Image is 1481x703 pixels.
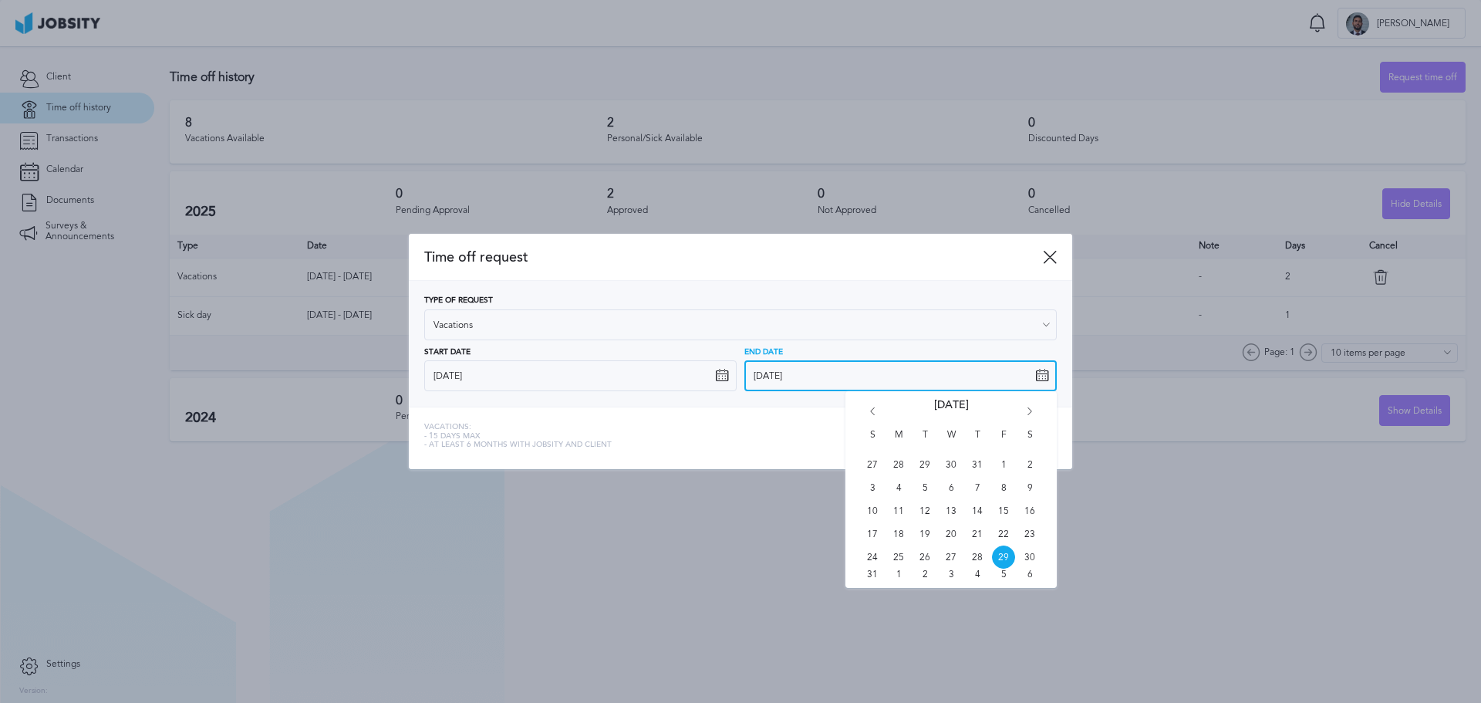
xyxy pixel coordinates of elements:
span: - 15 days max [424,432,612,441]
span: Wed Jul 30 2025 [940,453,963,476]
span: Tue Aug 05 2025 [913,476,936,499]
span: Sat Aug 30 2025 [1018,546,1041,569]
span: Mon Aug 11 2025 [887,499,910,522]
span: Wed Sep 03 2025 [940,569,963,580]
span: S [1018,430,1041,453]
span: Fri Aug 08 2025 [992,476,1015,499]
span: Sat Aug 02 2025 [1018,453,1041,476]
span: Mon Sep 01 2025 [887,569,910,580]
span: [DATE] [934,399,969,430]
span: Sat Sep 06 2025 [1018,569,1041,580]
span: Sun Aug 31 2025 [861,569,884,580]
span: Sat Aug 16 2025 [1018,499,1041,522]
span: Fri Aug 01 2025 [992,453,1015,476]
span: Vacations: [424,423,612,432]
span: Sun Aug 17 2025 [861,522,884,546]
span: Fri Aug 15 2025 [992,499,1015,522]
span: End Date [744,348,783,357]
span: Sat Aug 23 2025 [1018,522,1041,546]
span: Sun Jul 27 2025 [861,453,884,476]
span: Fri Aug 22 2025 [992,522,1015,546]
span: Mon Jul 28 2025 [887,453,910,476]
span: Sun Aug 10 2025 [861,499,884,522]
span: S [861,430,884,453]
span: Fri Aug 29 2025 [992,546,1015,569]
span: Tue Aug 26 2025 [913,546,936,569]
span: Thu Sep 04 2025 [966,569,989,580]
span: F [992,430,1015,453]
span: - At least 6 months with jobsity and client [424,441,612,450]
span: Wed Aug 20 2025 [940,522,963,546]
span: Thu Aug 14 2025 [966,499,989,522]
span: Mon Aug 04 2025 [887,476,910,499]
span: M [887,430,910,453]
span: Type of Request [424,296,493,306]
i: Go back 1 month [865,407,879,421]
span: Thu Aug 07 2025 [966,476,989,499]
span: W [940,430,963,453]
span: Thu Jul 31 2025 [966,453,989,476]
span: Mon Aug 18 2025 [887,522,910,546]
span: Tue Jul 29 2025 [913,453,936,476]
span: Wed Aug 13 2025 [940,499,963,522]
span: Wed Aug 27 2025 [940,546,963,569]
span: Tue Aug 19 2025 [913,522,936,546]
span: Tue Sep 02 2025 [913,569,936,580]
span: Thu Aug 21 2025 [966,522,989,546]
span: Start Date [424,348,471,357]
span: Tue Aug 12 2025 [913,499,936,522]
span: Sat Aug 09 2025 [1018,476,1041,499]
span: T [913,430,936,453]
span: Mon Aug 25 2025 [887,546,910,569]
span: Wed Aug 06 2025 [940,476,963,499]
span: Fri Sep 05 2025 [992,569,1015,580]
span: T [966,430,989,453]
span: Thu Aug 28 2025 [966,546,989,569]
span: Sun Aug 03 2025 [861,476,884,499]
span: Time off request [424,249,1043,265]
span: Sun Aug 24 2025 [861,546,884,569]
i: Go forward 1 month [1023,407,1037,421]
